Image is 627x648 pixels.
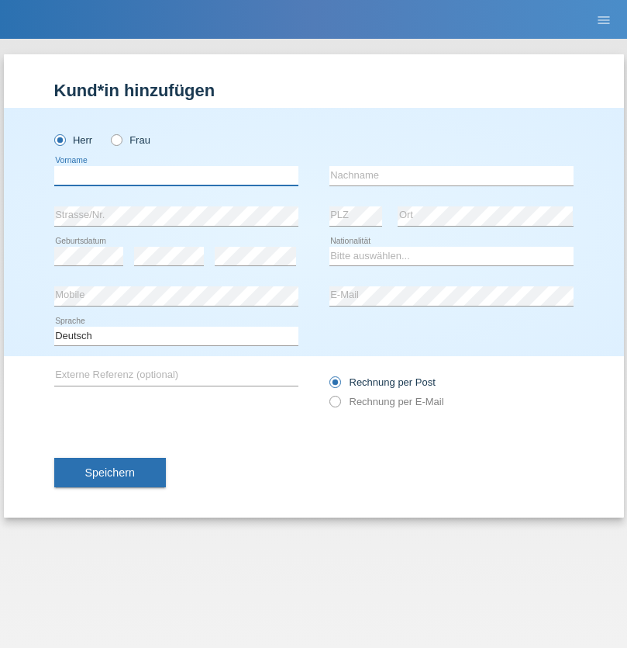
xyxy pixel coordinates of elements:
span: Speichern [85,466,135,479]
input: Herr [54,134,64,144]
a: menu [588,15,619,24]
button: Speichern [54,458,166,487]
label: Rechnung per E-Mail [329,396,444,407]
label: Herr [54,134,93,146]
input: Rechnung per E-Mail [329,396,339,415]
h1: Kund*in hinzufügen [54,81,574,100]
label: Rechnung per Post [329,376,436,388]
label: Frau [111,134,150,146]
i: menu [596,12,611,28]
input: Rechnung per Post [329,376,339,396]
input: Frau [111,134,121,144]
